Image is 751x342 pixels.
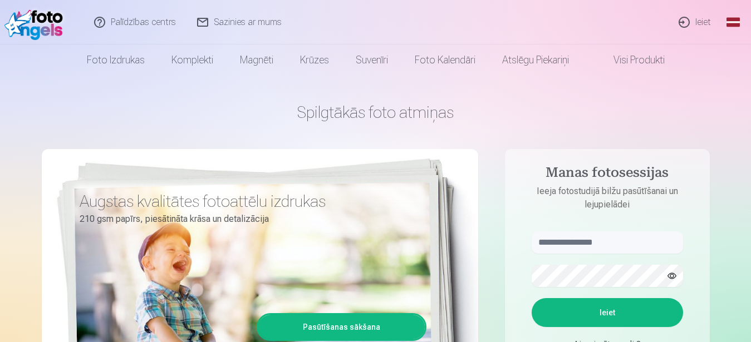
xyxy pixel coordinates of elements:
[342,44,401,76] a: Suvenīri
[73,44,158,76] a: Foto izdrukas
[532,298,683,327] button: Ieiet
[521,185,694,211] p: Ieeja fotostudijā bilžu pasūtīšanai un lejupielādei
[287,44,342,76] a: Krūzes
[227,44,287,76] a: Magnēti
[258,315,425,339] a: Pasūtīšanas sākšana
[582,44,678,76] a: Visi produkti
[158,44,227,76] a: Komplekti
[521,165,694,185] h4: Manas fotosessijas
[401,44,489,76] a: Foto kalendāri
[80,191,418,211] h3: Augstas kvalitātes fotoattēlu izdrukas
[4,4,68,40] img: /fa1
[42,102,710,122] h1: Spilgtākās foto atmiņas
[80,211,418,227] p: 210 gsm papīrs, piesātināta krāsa un detalizācija
[489,44,582,76] a: Atslēgu piekariņi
